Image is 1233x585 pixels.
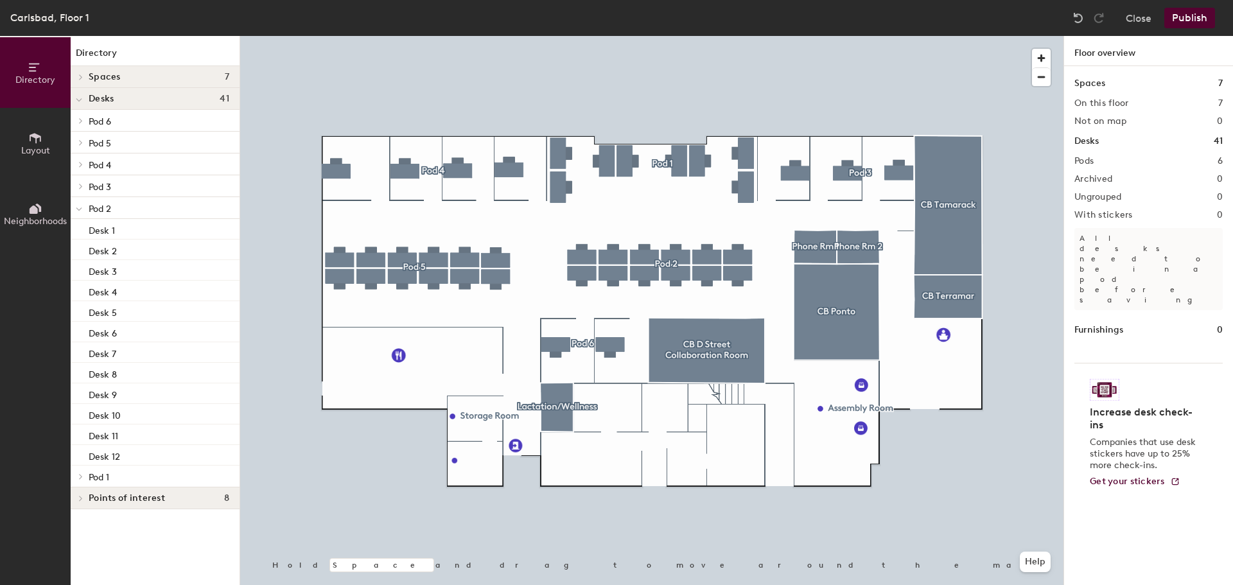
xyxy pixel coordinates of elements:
[1090,437,1200,471] p: Companies that use desk stickers have up to 25% more check-ins.
[1218,98,1223,109] h2: 7
[1217,192,1223,202] h2: 0
[89,116,111,127] span: Pod 6
[1217,210,1223,220] h2: 0
[89,324,117,339] p: Desk 6
[89,365,117,380] p: Desk 8
[1074,210,1133,220] h2: With stickers
[1217,116,1223,127] h2: 0
[1090,476,1165,487] span: Get your stickers
[89,204,111,214] span: Pod 2
[89,406,121,421] p: Desk 10
[1126,8,1151,28] button: Close
[89,472,109,483] span: Pod 1
[89,222,115,236] p: Desk 1
[10,10,89,26] div: Carlsbad, Floor 1
[1072,12,1085,24] img: Undo
[89,386,117,401] p: Desk 9
[1217,323,1223,337] h1: 0
[1074,156,1094,166] h2: Pods
[89,242,117,257] p: Desk 2
[1218,156,1223,166] h2: 6
[71,46,240,66] h1: Directory
[89,427,118,442] p: Desk 11
[89,304,117,319] p: Desk 5
[1074,134,1099,148] h1: Desks
[1020,552,1051,572] button: Help
[1074,76,1105,91] h1: Spaces
[15,74,55,85] span: Directory
[89,160,111,171] span: Pod 4
[1217,174,1223,184] h2: 0
[220,94,229,104] span: 41
[89,448,120,462] p: Desk 12
[1090,476,1180,487] a: Get your stickers
[1218,76,1223,91] h1: 7
[1074,174,1112,184] h2: Archived
[21,145,50,156] span: Layout
[89,138,111,149] span: Pod 5
[1090,379,1119,401] img: Sticker logo
[89,345,116,360] p: Desk 7
[1074,98,1129,109] h2: On this floor
[1214,134,1223,148] h1: 41
[89,94,114,104] span: Desks
[1074,192,1122,202] h2: Ungrouped
[1064,36,1233,66] h1: Floor overview
[89,263,117,277] p: Desk 3
[1090,406,1200,432] h4: Increase desk check-ins
[1074,116,1126,127] h2: Not on map
[225,72,229,82] span: 7
[89,493,165,503] span: Points of interest
[1074,323,1123,337] h1: Furnishings
[1164,8,1215,28] button: Publish
[224,493,229,503] span: 8
[89,182,111,193] span: Pod 3
[4,216,67,227] span: Neighborhoods
[89,72,121,82] span: Spaces
[1074,228,1223,310] p: All desks need to be in a pod before saving
[89,283,117,298] p: Desk 4
[1092,12,1105,24] img: Redo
